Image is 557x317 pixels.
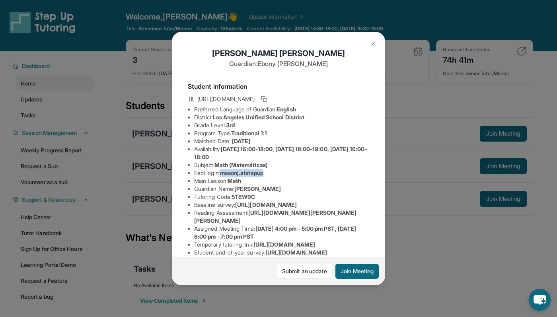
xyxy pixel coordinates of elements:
button: chat-button [529,289,551,311]
span: Math (Matemáticas) [214,161,268,168]
span: 3rd [226,122,235,128]
span: Math [228,177,241,184]
li: Reading Assessment : [194,209,369,225]
li: Baseline survey : [194,201,369,209]
span: English [277,106,296,113]
span: [DATE] [232,138,250,144]
li: Main Lesson : [194,177,369,185]
span: [DATE] 16:00-18:00, [DATE] 18:00-19:00, [DATE] 16:00-18:00 [194,146,367,160]
span: [URL][DOMAIN_NAME] [197,95,255,103]
li: Preferred Language of Guardian: [194,105,369,113]
a: Submit an update [277,264,332,279]
li: Grade Level: [194,121,369,129]
li: Tutoring Code : [194,193,369,201]
span: [URL][DOMAIN_NAME][PERSON_NAME][PERSON_NAME] [194,209,357,224]
span: [URL][DOMAIN_NAME] [235,201,297,208]
span: [URL][DOMAIN_NAME] [265,249,327,256]
span: [URL][DOMAIN_NAME] [253,241,315,248]
span: Traditional 1:1 [231,130,267,136]
p: Guardian: Ebony [PERSON_NAME] [188,59,369,68]
li: Temporary tutoring link : [194,241,369,249]
li: Program Type: [194,129,369,137]
li: Subject : [194,161,369,169]
span: [PERSON_NAME] [234,185,281,192]
span: Los Angeles Unified School District [213,114,304,121]
li: District: [194,113,369,121]
li: Guardian Name : [194,185,369,193]
li: Eedi login : [194,169,369,177]
button: Join Meeting [335,264,379,279]
h4: Student Information [188,82,369,91]
li: Assigned Meeting Time : [194,225,369,241]
button: Copy link [259,94,269,104]
span: masonj.atstepup [220,169,263,176]
span: 5T8W9C [232,193,255,200]
h1: [PERSON_NAME] [PERSON_NAME] [188,48,369,59]
img: Close Icon [370,41,376,47]
li: Availability: [194,145,369,161]
li: Matched Date: [194,137,369,145]
li: Student Learning Portal Link (requires tutoring code) : [194,257,369,272]
span: [DATE] 4:00 pm - 5:00 pm PST, [DATE] 6:00 pm - 7:00 pm PST [194,225,356,240]
li: Student end-of-year survey : [194,249,369,257]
